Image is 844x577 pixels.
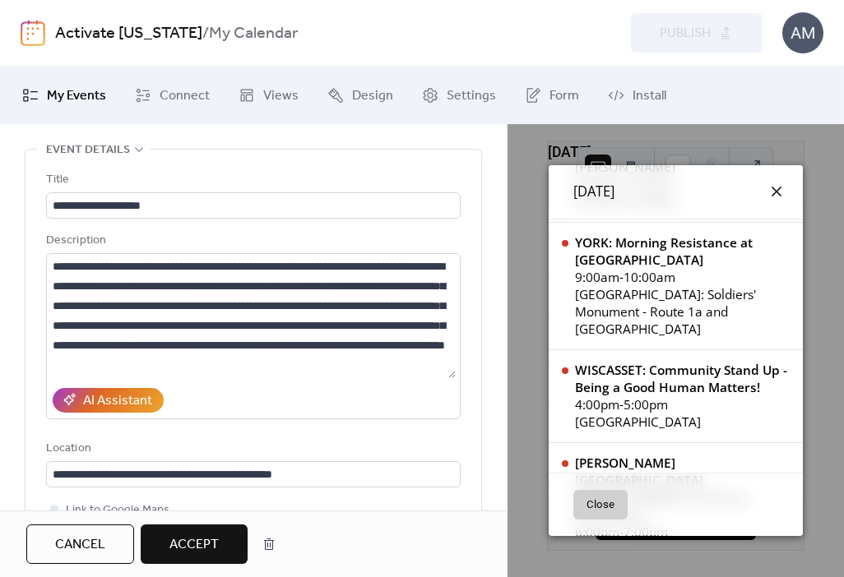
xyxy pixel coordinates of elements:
button: Close [573,490,628,519]
a: Install [596,73,679,118]
a: Views [226,73,311,118]
span: - [619,269,624,286]
div: [PERSON_NAME][GEOGRAPHIC_DATA][PERSON_NAME] at Cushnoc Brewing Co [575,455,790,524]
div: Title [46,170,457,190]
div: AI Assistant [83,391,152,411]
div: Description [46,231,457,251]
span: My Events [47,86,106,106]
span: - [619,396,624,413]
span: Form [550,86,579,106]
div: AM [782,12,823,53]
div: WISCASSET: Community Stand Up - Being a Good Human Matters! [575,362,790,396]
span: [DATE] [573,182,614,202]
a: My Events [10,73,118,118]
div: YORK: Morning Resistance at [GEOGRAPHIC_DATA] [575,234,790,269]
span: Link to Google Maps [66,501,169,520]
span: Views [263,86,299,106]
span: Accept [169,535,219,555]
a: Design [315,73,406,118]
div: [GEOGRAPHIC_DATA] [575,413,790,431]
button: Cancel [26,524,134,564]
div: [GEOGRAPHIC_DATA]: Soldiers' Monument - Route 1a and [GEOGRAPHIC_DATA] [575,286,790,338]
span: 10:00am [624,269,675,286]
a: Activate [US_STATE] [55,18,202,49]
b: / [202,18,209,49]
a: Form [512,73,591,118]
span: Design [352,86,393,106]
span: 4:00pm [575,396,619,413]
span: 5:00pm [624,396,668,413]
span: Cancel [55,535,105,555]
span: 9:00am [575,269,619,286]
a: Settings [410,73,508,118]
span: Event details [46,141,130,160]
span: Install [633,86,666,106]
button: Accept [141,524,248,564]
img: logo [21,20,45,46]
span: Settings [447,86,496,106]
a: Connect [123,73,222,118]
div: Location [46,439,457,459]
span: Connect [160,86,210,106]
button: AI Assistant [53,388,164,413]
b: My Calendar [209,18,298,49]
